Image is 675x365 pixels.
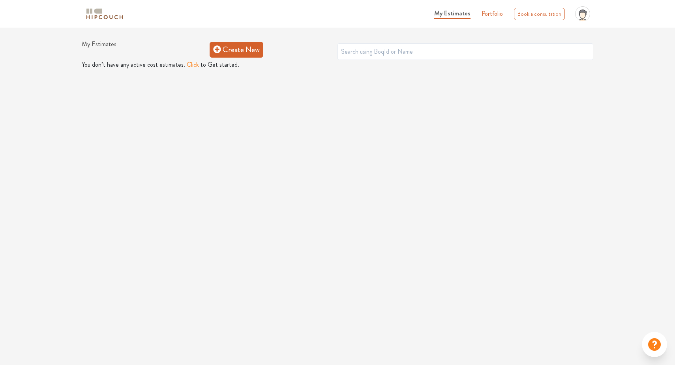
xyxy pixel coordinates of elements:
[514,8,565,20] div: Book a consultation
[82,40,210,58] h1: My Estimates
[434,9,471,18] span: My Estimates
[210,42,263,58] a: Create New
[337,43,593,60] input: Search using BoqId or Name
[85,5,124,23] span: logo-horizontal.svg
[82,60,593,69] p: You don’t have any active cost estimates. to Get started.
[85,7,124,21] img: logo-horizontal.svg
[187,60,199,69] button: Click
[482,9,503,19] a: Portfolio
